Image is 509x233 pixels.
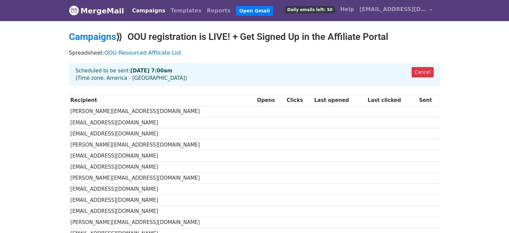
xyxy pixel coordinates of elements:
[236,6,273,16] a: Open Gmail
[104,50,181,56] a: OOU-Resourced Afflicate List
[285,6,335,13] span: Daily emails left: 50
[366,95,418,106] th: Last clicked
[357,3,435,18] a: [EMAIL_ADDRESS][DOMAIN_NAME]
[69,5,79,15] img: MergeMail logo
[359,5,426,13] span: [EMAIL_ADDRESS][DOMAIN_NAME]
[69,31,116,42] a: Campaigns
[69,195,256,206] td: [EMAIL_ADDRESS][DOMAIN_NAME]
[131,68,172,74] strong: [DATE] 7:00am
[69,162,256,173] td: [EMAIL_ADDRESS][DOMAIN_NAME]
[130,4,168,17] a: Campaigns
[69,117,256,128] td: [EMAIL_ADDRESS][DOMAIN_NAME]
[69,31,440,43] h2: ⟫ OOU registration is LIVE! + Get Signed Up in the Affiliate Portal
[69,95,256,106] th: Recipient
[412,67,433,77] a: Cancel
[285,95,313,106] th: Clicks
[168,4,204,17] a: Templates
[69,128,256,139] td: [EMAIL_ADDRESS][DOMAIN_NAME]
[255,95,285,106] th: Opens
[69,217,256,228] td: [PERSON_NAME][EMAIL_ADDRESS][DOMAIN_NAME]
[69,4,124,18] a: MergeMail
[417,95,440,106] th: Sent
[338,3,357,16] a: Help
[69,49,440,56] p: Spreadsheet:
[204,4,233,17] a: Reports
[69,173,256,184] td: [PERSON_NAME][EMAIL_ADDRESS][DOMAIN_NAME]
[69,184,256,195] td: [EMAIL_ADDRESS][DOMAIN_NAME]
[69,151,256,162] td: [EMAIL_ADDRESS][DOMAIN_NAME]
[282,3,337,16] a: Daily emails left: 50
[69,106,256,117] td: [PERSON_NAME][EMAIL_ADDRESS][DOMAIN_NAME]
[69,139,256,150] td: [PERSON_NAME][EMAIL_ADDRESS][DOMAIN_NAME]
[69,206,256,217] td: [EMAIL_ADDRESS][DOMAIN_NAME]
[69,63,440,86] div: Scheduled to be sent: (Time zone: America - [GEOGRAPHIC_DATA])
[313,95,366,106] th: Last opened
